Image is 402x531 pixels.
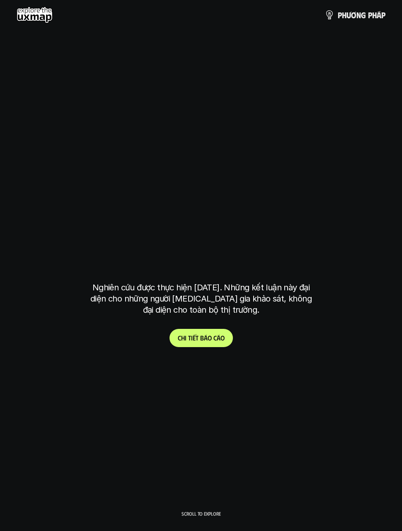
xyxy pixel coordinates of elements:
span: ư [346,10,351,19]
span: ế [193,334,196,342]
span: h [342,10,346,19]
span: ơ [351,10,356,19]
span: i [185,334,186,342]
span: C [178,334,181,342]
span: c [213,334,217,342]
span: i [191,334,193,342]
span: p [381,10,385,19]
h2: tại [GEOGRAPHIC_DATA] [101,253,301,276]
span: n [356,10,361,19]
a: Chitiếtbáocáo [170,329,233,347]
p: Nghiên cứu được thực hiện [DATE]. Những kết luận này đại diện cho những người [MEDICAL_DATA] gia ... [87,282,315,316]
span: á [204,334,208,342]
span: h [372,10,377,19]
p: Scroll to explore [182,511,221,517]
h2: phạm vi công việc của [99,204,303,228]
span: b [200,334,204,342]
span: t [188,334,191,342]
span: o [208,334,212,342]
a: phươngpháp [325,7,385,23]
h6: Kết quả nghiên cứu [172,186,235,196]
span: t [196,334,199,342]
span: á [217,334,220,342]
span: á [377,10,381,19]
span: h [181,334,185,342]
span: p [368,10,372,19]
span: o [220,334,225,342]
span: g [361,10,366,19]
span: p [338,10,342,19]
